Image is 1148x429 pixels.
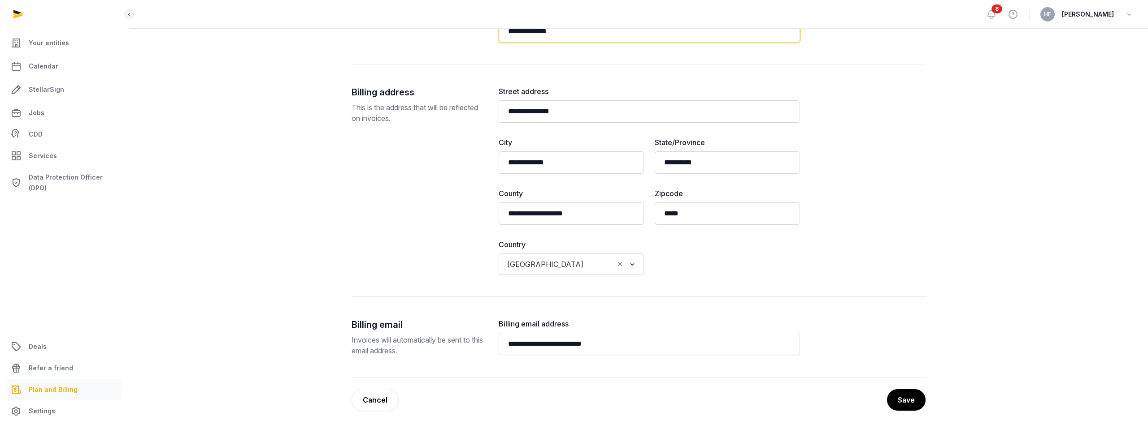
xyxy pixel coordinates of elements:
[616,258,624,270] button: Clear Selected
[887,389,926,411] button: Save
[7,357,122,379] a: Refer a friend
[499,86,800,97] label: Street address
[1044,12,1051,17] span: HF
[499,137,644,148] label: City
[1062,9,1114,20] span: [PERSON_NAME]
[7,79,122,100] a: StellarSign
[499,188,644,199] label: County
[7,56,122,77] a: Calendar
[991,4,1002,13] span: 8
[352,389,399,411] a: Cancel
[29,61,58,72] span: Calendar
[29,38,69,48] span: Your entities
[7,145,122,167] a: Services
[1040,7,1055,21] button: HF
[7,102,122,124] a: Jobs
[1103,386,1148,429] iframe: Chat Widget
[29,129,43,140] span: CDD
[505,258,586,270] span: [GEOGRAPHIC_DATA]
[7,379,122,400] a: Plan and Billing
[499,239,644,250] label: Country
[29,363,73,373] span: Refer a friend
[7,168,122,197] a: Data Protection Officer (DPO)
[29,107,44,118] span: Jobs
[29,341,47,352] span: Deals
[7,125,122,143] a: CDD
[7,400,122,422] a: Settings
[499,318,800,329] label: Billing email address
[503,256,639,272] div: Search for option
[29,406,55,416] span: Settings
[352,318,484,331] h2: Billing email
[655,188,800,199] label: Zipcode
[655,137,800,148] label: State/Province
[352,335,484,356] p: Invoices will automatically be sent to this email address.
[29,150,57,161] span: Services
[352,102,484,124] p: This is the address that will be reflected on invoices.
[352,86,484,99] h2: Billing address
[29,172,118,193] span: Data Protection Officer (DPO)
[587,258,614,270] input: Search for option
[7,336,122,357] a: Deals
[29,84,64,95] span: StellarSign
[7,32,122,54] a: Your entities
[29,384,78,395] span: Plan and Billing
